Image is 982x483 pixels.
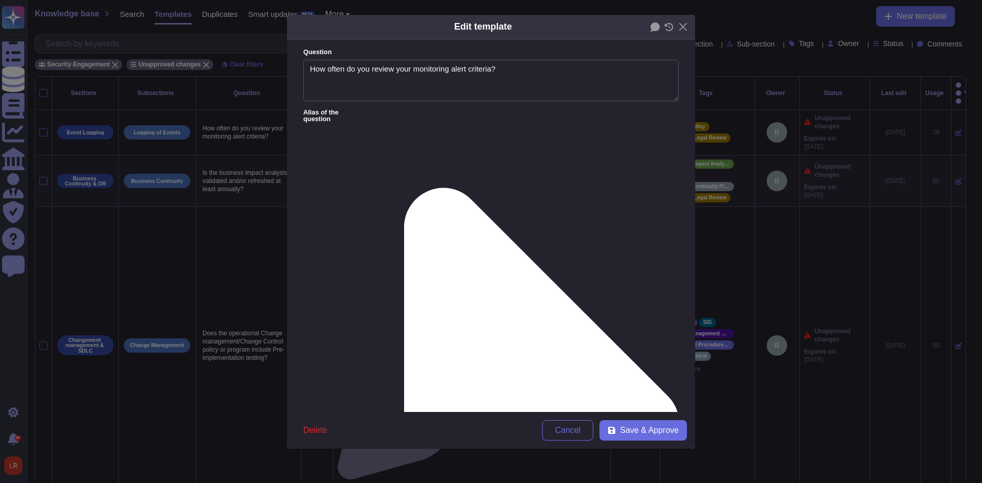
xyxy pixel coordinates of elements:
[303,49,679,56] label: Question
[295,420,335,441] button: Delete
[454,20,512,34] div: Edit template
[303,60,679,102] textarea: How often do you review your monitoring alert criteria?
[542,420,593,441] button: Cancel
[675,19,691,35] button: Close
[303,426,327,434] span: Delete
[555,426,581,434] span: Cancel
[599,420,687,441] button: Save & Approve
[620,426,679,434] span: Save & Approve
